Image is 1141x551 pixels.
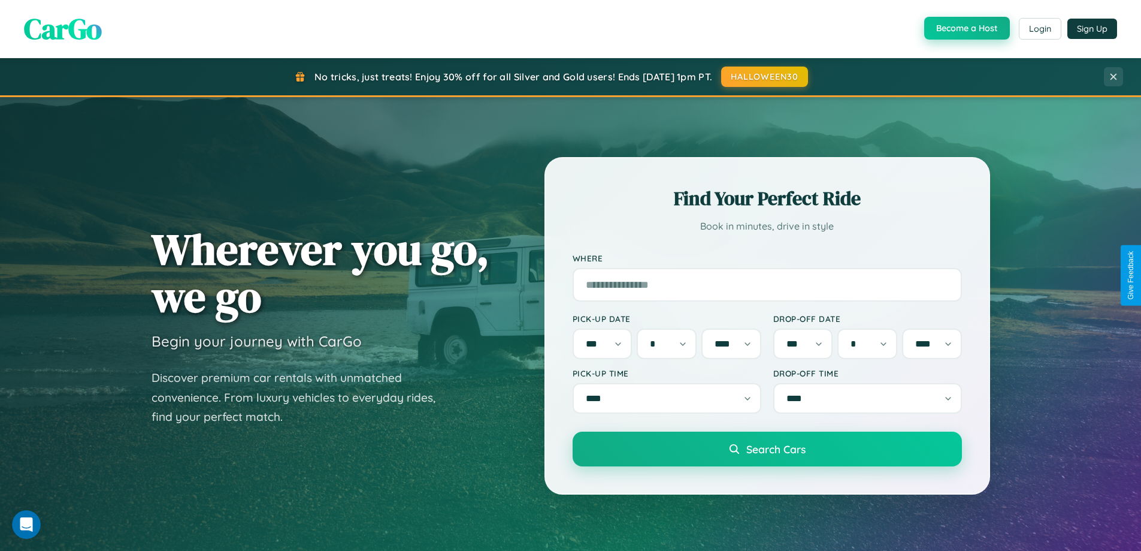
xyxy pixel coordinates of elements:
div: Give Feedback [1127,251,1135,300]
label: Where [573,253,962,263]
button: Search Cars [573,432,962,466]
p: Book in minutes, drive in style [573,218,962,235]
span: No tricks, just treats! Enjoy 30% off for all Silver and Gold users! Ends [DATE] 1pm PT. [314,71,712,83]
span: Search Cars [746,442,806,456]
label: Pick-up Time [573,368,761,378]
span: CarGo [24,9,102,49]
button: Sign Up [1067,19,1117,39]
button: HALLOWEEN30 [721,67,808,87]
p: Discover premium car rentals with unmatched convenience. From luxury vehicles to everyday rides, ... [152,368,451,427]
label: Drop-off Date [773,314,962,324]
h2: Find Your Perfect Ride [573,185,962,212]
label: Drop-off Time [773,368,962,378]
button: Become a Host [924,17,1010,40]
button: Login [1019,18,1061,40]
h1: Wherever you go, we go [152,225,489,320]
label: Pick-up Date [573,314,761,324]
iframe: Intercom live chat [12,510,41,539]
h3: Begin your journey with CarGo [152,332,362,350]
